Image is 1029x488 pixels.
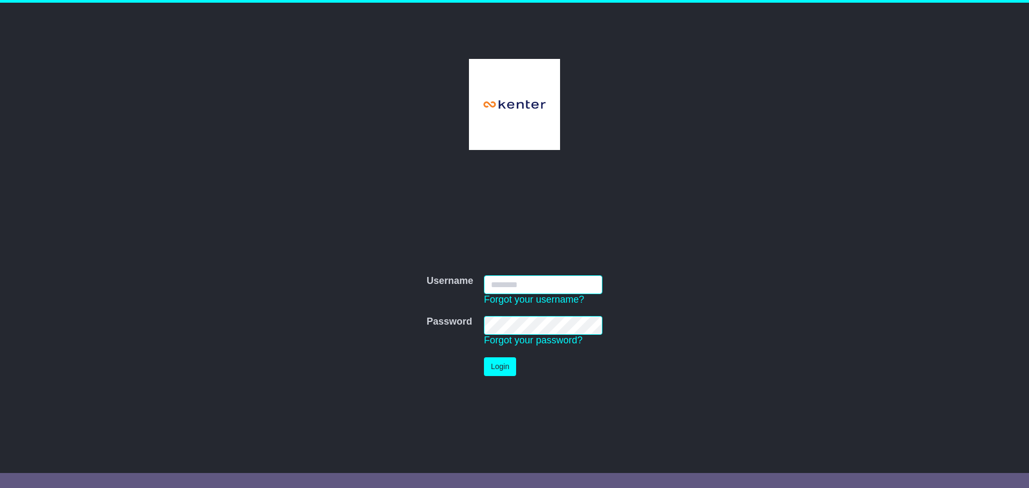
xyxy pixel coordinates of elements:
[427,275,473,287] label: Username
[469,59,560,150] img: Kenter International Logistics
[484,294,584,305] a: Forgot your username?
[484,335,583,346] a: Forgot your password?
[427,316,472,328] label: Password
[484,357,516,376] button: Login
